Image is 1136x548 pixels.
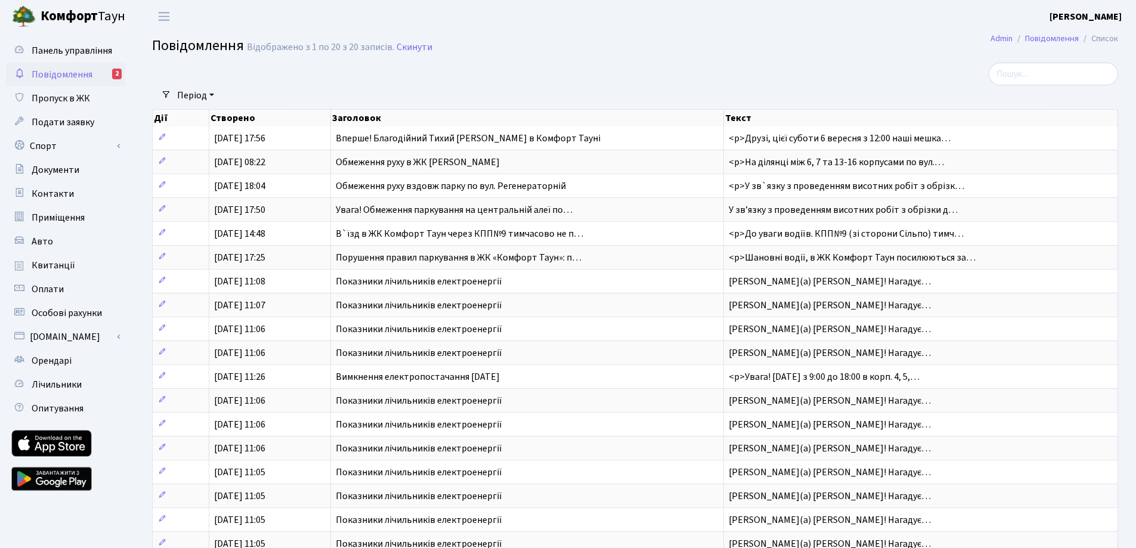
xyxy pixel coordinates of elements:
span: Обмеження руху вздовж парку по вул. Регенераторній [336,179,566,193]
span: Показники лічильників електроенергії [336,394,502,407]
a: Оплати [6,277,125,301]
span: Показники лічильників електроенергії [336,346,502,360]
span: Показники лічильників електроенергії [336,442,502,455]
span: [PERSON_NAME](а) [PERSON_NAME]! Нагадує… [729,466,931,479]
a: Лічильники [6,373,125,397]
span: Особові рахунки [32,306,102,320]
b: [PERSON_NAME] [1050,10,1122,23]
span: [DATE] 11:06 [214,323,265,336]
div: Відображено з 1 по 20 з 20 записів. [247,42,394,53]
span: Документи [32,163,79,177]
span: [PERSON_NAME](а) [PERSON_NAME]! Нагадує… [729,275,931,288]
span: [PERSON_NAME](а) [PERSON_NAME]! Нагадує… [729,442,931,455]
span: [DATE] 18:04 [214,179,265,193]
th: Заголовок [331,110,724,126]
span: Пропуск в ЖК [32,92,90,105]
span: Показники лічильників електроенергії [336,299,502,312]
a: Повідомлення [1025,32,1079,45]
span: Панель управління [32,44,112,57]
span: Таун [41,7,125,27]
th: Текст [724,110,1118,126]
span: Квитанції [32,259,75,272]
input: Пошук... [989,63,1118,85]
a: Скинути [397,42,432,53]
a: Документи [6,158,125,182]
a: Орендарі [6,349,125,373]
span: Показники лічильників електроенергії [336,323,502,336]
span: [DATE] 17:50 [214,203,265,216]
span: [PERSON_NAME](а) [PERSON_NAME]! Нагадує… [729,346,931,360]
span: Обмеження руху в ЖК [PERSON_NAME] [336,156,500,169]
span: Контакти [32,187,74,200]
span: [DATE] 11:06 [214,442,265,455]
span: <p>На ділянці між 6, 7 та 13-16 корпусами по вул.… [729,156,944,169]
span: [DATE] 11:07 [214,299,265,312]
span: <p>До уваги водіїв. КПП№9 (зі сторони Сільпо) тимч… [729,227,964,240]
span: [DATE] 11:06 [214,394,265,407]
span: У звʼязку з проведенням висотних робіт з обрізки д… [729,203,958,216]
a: Спорт [6,134,125,158]
a: Опитування [6,397,125,420]
a: [PERSON_NAME] [1050,10,1122,24]
span: Показники лічильників електроенергії [336,418,502,431]
span: <p>Друзі, цієї суботи 6 вересня з 12:00 наші мешка… [729,132,951,145]
span: Опитування [32,402,83,415]
a: Повідомлення2 [6,63,125,86]
span: <p>У зв`язку з проведенням висотних робіт з обрізк… [729,179,964,193]
a: Період [172,85,219,106]
button: Переключити навігацію [149,7,179,26]
span: В`їзд в ЖК Комфорт Таун через КПП№9 тимчасово не п… [336,227,583,240]
th: Дії [153,110,209,126]
span: [PERSON_NAME](а) [PERSON_NAME]! Нагадує… [729,418,931,431]
span: Оплати [32,283,64,296]
span: Подати заявку [32,116,94,129]
span: Показники лічильників електроенергії [336,466,502,479]
span: Показники лічильників електроенергії [336,490,502,503]
span: [PERSON_NAME](а) [PERSON_NAME]! Нагадує… [729,323,931,336]
span: Повідомлення [152,35,244,56]
span: Вперше! Благодійний Тихий [PERSON_NAME] в Комфорт Тауні [336,132,600,145]
span: [PERSON_NAME](а) [PERSON_NAME]! Нагадує… [729,394,931,407]
span: Показники лічильників електроенергії [336,275,502,288]
span: [PERSON_NAME](а) [PERSON_NAME]! Нагадує… [729,490,931,503]
span: [DATE] 11:06 [214,346,265,360]
a: Авто [6,230,125,253]
span: Вимкнення електропостачання [DATE] [336,370,500,383]
span: [PERSON_NAME](а) [PERSON_NAME]! Нагадує… [729,299,931,312]
b: Комфорт [41,7,98,26]
span: Повідомлення [32,68,92,81]
span: [PERSON_NAME](а) [PERSON_NAME]! Нагадує… [729,513,931,527]
span: Показники лічильників електроенергії [336,513,502,527]
span: [DATE] 11:05 [214,466,265,479]
a: [DOMAIN_NAME] [6,325,125,349]
div: 2 [112,69,122,79]
span: [DATE] 11:26 [214,370,265,383]
img: logo.png [12,5,36,29]
span: [DATE] 11:06 [214,418,265,431]
span: [DATE] 08:22 [214,156,265,169]
span: Орендарі [32,354,72,367]
th: Створено [209,110,331,126]
a: Контакти [6,182,125,206]
a: Квитанції [6,253,125,277]
span: Увага! Обмеження паркування на центральній алеї по… [336,203,572,216]
a: Подати заявку [6,110,125,134]
span: [DATE] 17:25 [214,251,265,264]
span: [DATE] 17:56 [214,132,265,145]
span: [DATE] 11:05 [214,490,265,503]
nav: breadcrumb [973,26,1136,51]
span: [DATE] 11:08 [214,275,265,288]
li: Список [1079,32,1118,45]
span: <p>Увага! [DATE] з 9:00 до 18:00 в корп. 4, 5,… [729,370,920,383]
span: Авто [32,235,53,248]
span: Лічильники [32,378,82,391]
span: <p>Шановні водії, в ЖК Комфорт Таун посилюються за… [729,251,976,264]
span: [DATE] 11:05 [214,513,265,527]
span: Приміщення [32,211,85,224]
a: Панель управління [6,39,125,63]
span: Порушення правил паркування в ЖК «Комфорт Таун»: п… [336,251,581,264]
a: Admin [990,32,1013,45]
a: Особові рахунки [6,301,125,325]
a: Приміщення [6,206,125,230]
span: [DATE] 14:48 [214,227,265,240]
